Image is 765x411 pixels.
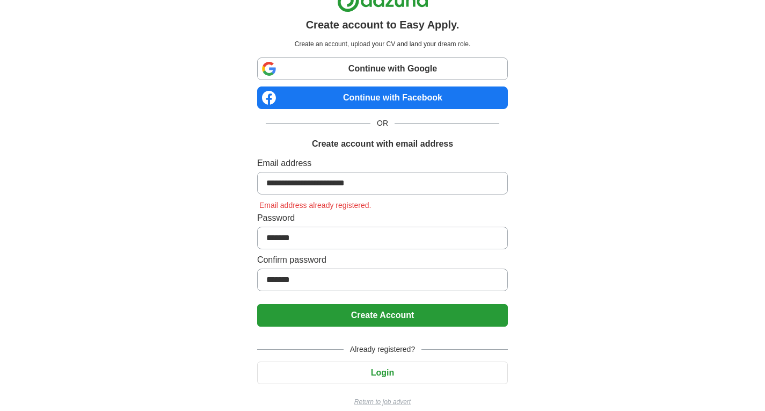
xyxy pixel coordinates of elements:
h1: Create account to Easy Apply. [306,17,460,33]
span: OR [370,118,395,129]
label: Password [257,212,508,225]
span: Already registered? [344,344,421,355]
h1: Create account with email address [312,138,453,150]
a: Continue with Facebook [257,86,508,109]
button: Create Account [257,304,508,327]
a: Continue with Google [257,57,508,80]
label: Confirm password [257,254,508,266]
span: Email address already registered. [257,201,374,210]
button: Login [257,362,508,384]
a: Login [257,368,508,377]
p: Create an account, upload your CV and land your dream role. [259,39,506,49]
label: Email address [257,157,508,170]
a: Return to job advert [257,397,508,407]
